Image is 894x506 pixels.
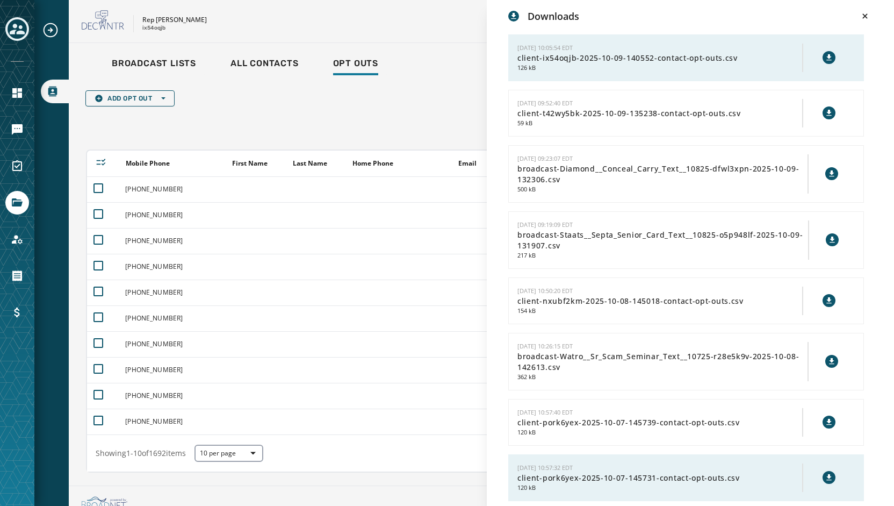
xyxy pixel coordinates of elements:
[517,99,573,107] span: [DATE] 09:52:40 EDT
[517,154,573,162] span: [DATE] 09:23:07 EDT
[517,483,802,493] span: 120 kB
[517,464,573,472] span: [DATE] 10:57:32 EDT
[517,230,808,251] span: broadcast-Staats__Septa_Senior_Card_Text__10825-o5p948lf-2025-10-09-131907.csv
[517,307,802,316] span: 154 kB
[517,108,802,119] span: client-t42wy5bk-2025-10-09-135238-contact-opt-outs.csv
[517,473,802,483] span: client-pork6yex-2025-10-07-145731-contact-opt-outs.csv
[517,185,808,194] span: 500 kB
[517,373,808,382] span: 362 kB
[517,251,808,260] span: 217 kB
[517,342,573,350] span: [DATE] 10:26:15 EDT
[517,428,802,437] span: 120 kB
[528,9,579,24] h3: Downloads
[517,417,802,428] span: client-pork6yex-2025-10-07-145739-contact-opt-outs.csv
[517,119,802,128] span: 59 kB
[517,44,573,52] span: [DATE] 10:05:54 EDT
[517,351,808,373] span: broadcast-Watro__Sr_Scam_Seminar_Text__10725-r28e5k9v-2025-10-08-142613.csv
[517,53,802,63] span: client-ix54oqjb-2025-10-09-140552-contact-opt-outs.csv
[517,220,573,229] span: [DATE] 09:19:09 EDT
[517,63,802,73] span: 126 kB
[517,163,808,185] span: broadcast-Diamond__Conceal_Carry_Text__10825-dfwl3xpn-2025-10-09-132306.csv
[517,408,573,416] span: [DATE] 10:57:40 EDT
[517,296,802,307] span: client-nxubf2km-2025-10-08-145018-contact-opt-outs.csv
[517,287,573,295] span: [DATE] 10:50:20 EDT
